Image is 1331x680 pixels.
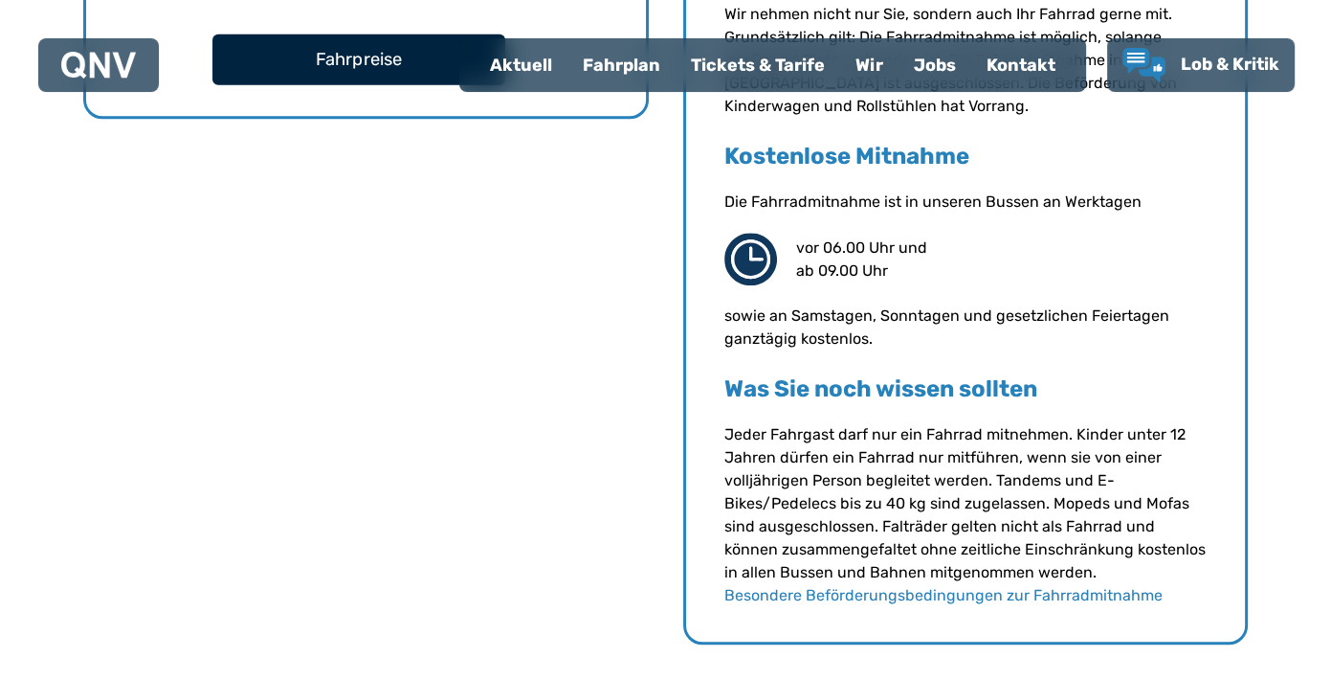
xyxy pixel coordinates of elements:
a: Wir [840,40,898,90]
div: sowie an Samstagen, Sonntagen und gesetzlichen Feiertagen ganztägig kostenlos. [724,305,1208,351]
a: Tickets & Tarife [676,40,840,90]
a: Jobs [898,40,971,90]
a: Lob & Kritik [1122,48,1279,82]
a: Fahrplan [567,40,676,90]
p: vor 06.00 Uhr und ab 09.00 Uhr [796,237,994,283]
a: QNV Logo [61,46,136,84]
a: Fahrpreise [215,34,502,84]
h4: Kostenlose Mitnahme [724,141,1208,171]
section: Wir nehmen nicht nur Sie, sondern auch Ihr Fahrrad gerne mit. Grundsätzlich gilt: Die Fahrradmitn... [724,3,1208,118]
div: Jeder Fahrgast darf nur ein Fahrrad mitnehmen. Kinder unter 12 Jahren dürfen ein Fahrrad nur mitf... [724,423,1208,607]
a: Aktuell [475,40,567,90]
h4: Was Sie noch wissen sollten [724,374,1208,404]
span: Lob & Kritik [1181,54,1279,75]
a: Kontakt [971,40,1071,90]
img: QNV Logo [61,52,136,79]
button: Fahrpreise [212,34,505,84]
div: Die Fahrradmitnahme ist in unseren Bussen an Werktagen [724,191,1208,214]
a: Besondere Beförderungsbedingungen zur Fahrradmitnahme [724,586,1163,604]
